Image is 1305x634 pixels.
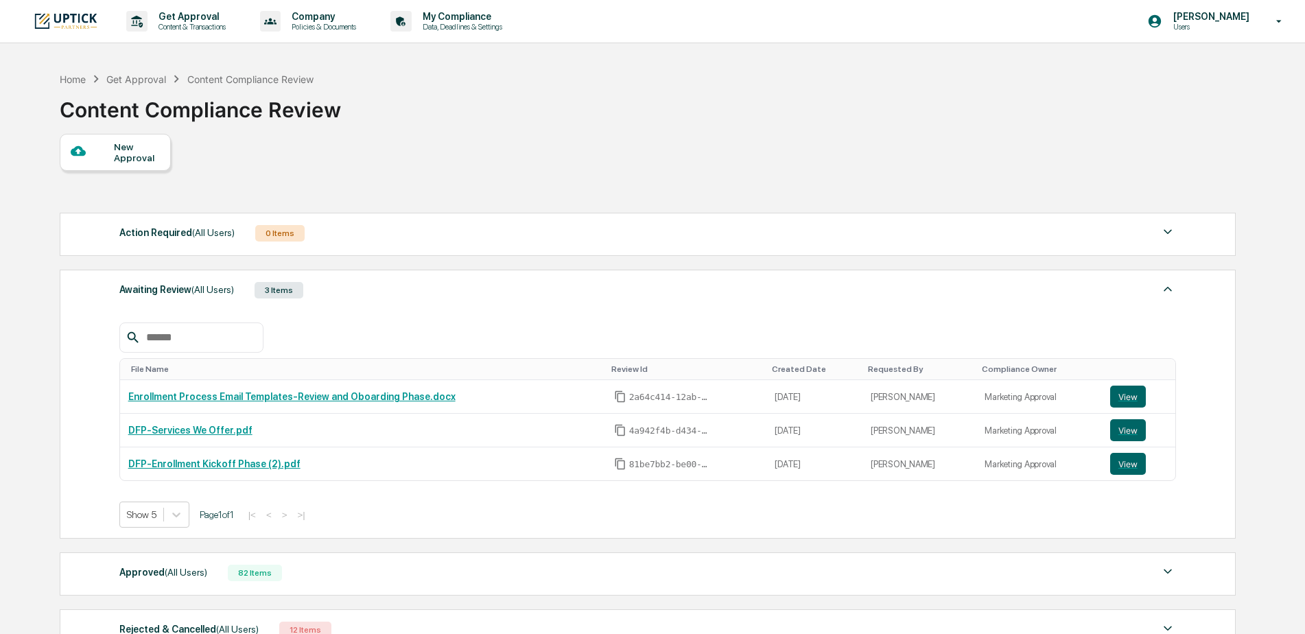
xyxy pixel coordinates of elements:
button: |< [244,509,260,521]
div: Toggle SortBy [868,364,971,374]
div: Toggle SortBy [982,364,1096,374]
div: 82 Items [228,565,282,581]
div: Approved [119,563,207,581]
td: [DATE] [766,380,862,414]
div: Toggle SortBy [1113,364,1170,374]
td: [PERSON_NAME] [862,380,976,414]
p: Company [281,11,363,22]
img: caret [1160,563,1176,580]
span: 2a64c414-12ab-4ff0-8b69-9e6f27fd86fc [629,392,712,403]
div: Content Compliance Review [187,73,314,85]
button: View [1110,386,1146,408]
a: Enrollment Process Email Templates-Review and Oboarding Phase.docx [128,391,456,402]
span: Copy Id [614,424,626,436]
span: (All Users) [165,567,207,578]
iframe: Open customer support [1261,589,1298,626]
div: Toggle SortBy [611,364,762,374]
div: Get Approval [106,73,166,85]
div: Awaiting Review [119,281,234,298]
p: Policies & Documents [281,22,363,32]
div: New Approval [114,141,160,163]
a: View [1110,453,1167,475]
td: [DATE] [766,447,862,480]
div: Content Compliance Review [60,86,341,122]
p: [PERSON_NAME] [1162,11,1256,22]
p: Users [1162,22,1256,32]
span: Copy Id [614,458,626,470]
span: Copy Id [614,390,626,403]
button: < [262,509,276,521]
td: Marketing Approval [976,414,1101,447]
div: Toggle SortBy [131,364,600,374]
td: Marketing Approval [976,380,1101,414]
p: Content & Transactions [148,22,233,32]
span: (All Users) [191,284,234,295]
a: DFP-Services We Offer.pdf [128,425,252,436]
td: [PERSON_NAME] [862,414,976,447]
span: (All Users) [192,227,235,238]
td: Marketing Approval [976,447,1101,480]
p: Data, Deadlines & Settings [412,22,509,32]
div: Home [60,73,86,85]
div: Toggle SortBy [772,364,857,374]
a: DFP-Enrollment Kickoff Phase (2).pdf [128,458,301,469]
button: View [1110,453,1146,475]
button: > [278,509,292,521]
span: Page 1 of 1 [200,509,234,520]
a: View [1110,419,1167,441]
td: [PERSON_NAME] [862,447,976,480]
span: 81be7bb2-be00-49ae-8999-1343dcbd0fb3 [629,459,712,470]
p: Get Approval [148,11,233,22]
p: My Compliance [412,11,509,22]
img: logo [33,12,99,30]
td: [DATE] [766,414,862,447]
div: 3 Items [255,282,303,298]
a: View [1110,386,1167,408]
img: caret [1160,281,1176,297]
div: Action Required [119,224,235,242]
span: 4a942f4b-d434-4fed-8d87-9ee57e445aeb [629,425,712,436]
button: View [1110,419,1146,441]
button: >| [293,509,309,521]
img: caret [1160,224,1176,240]
div: 0 Items [255,225,305,242]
